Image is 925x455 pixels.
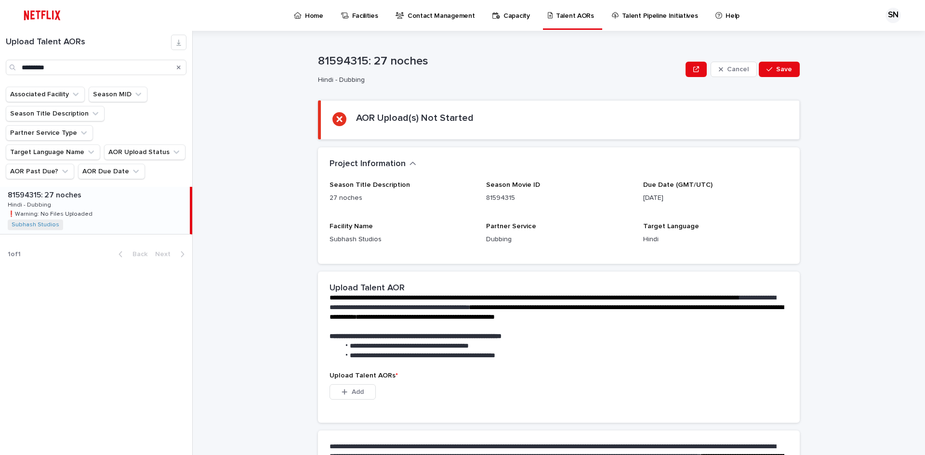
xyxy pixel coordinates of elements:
span: Due Date (GMT/UTC) [643,182,713,188]
h1: Upload Talent AORs [6,37,171,48]
button: Associated Facility [6,87,85,102]
button: AOR Due Date [78,164,145,179]
p: ❗️Warning: No Files Uploaded [8,209,94,218]
button: Season Title Description [6,106,105,121]
p: Subhash Studios [330,234,475,245]
p: Hindi - Dubbing [318,76,678,84]
button: Season MID [89,87,147,102]
p: Dubbing [486,234,631,245]
span: Partner Service [486,223,536,230]
button: Project Information [330,159,416,169]
p: 81594315: 27 noches [8,189,83,200]
button: Back [111,250,151,259]
span: Back [127,251,147,258]
p: [DATE] [643,193,788,203]
span: Cancel [727,66,749,73]
input: Search [6,60,186,75]
button: Partner Service Type [6,125,93,141]
span: Next [155,251,176,258]
span: Upload Talent AORs [330,372,398,379]
p: Hindi [643,234,788,245]
p: 81594315 [486,193,631,203]
a: Subhash Studios [12,221,59,228]
span: Add [352,389,364,395]
h2: Project Information [330,159,406,169]
button: Add [330,384,376,400]
h2: Upload Talent AOR [330,283,405,294]
p: 81594315: 27 noches [318,54,682,68]
span: Season Movie ID [486,182,540,188]
p: 27 noches [330,193,475,203]
span: Facility Name [330,223,373,230]
span: Season Title Description [330,182,410,188]
button: Target Language Name [6,144,100,160]
button: Cancel [711,62,757,77]
span: Save [776,66,792,73]
p: Hindi - Dubbing [8,200,53,208]
button: AOR Past Due? [6,164,74,179]
button: Next [151,250,192,259]
img: ifQbXi3ZQGMSEF7WDB7W [19,6,65,25]
span: Target Language [643,223,699,230]
button: Save [759,62,800,77]
div: SN [885,8,901,23]
button: AOR Upload Status [104,144,185,160]
h2: AOR Upload(s) Not Started [356,112,474,124]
